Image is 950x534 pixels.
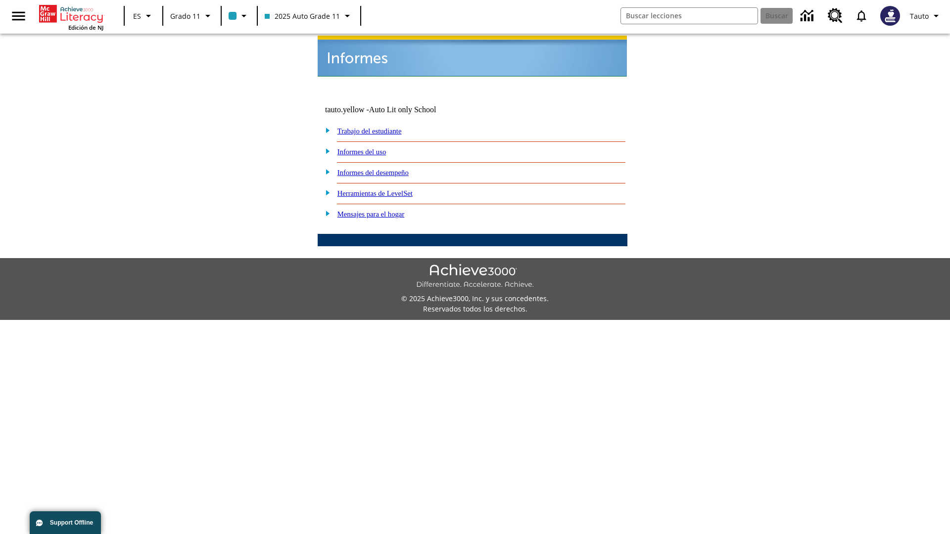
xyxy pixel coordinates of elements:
img: Achieve3000 Differentiate Accelerate Achieve [416,264,534,289]
a: Herramientas de LevelSet [337,189,413,197]
span: 2025 Auto Grade 11 [265,11,340,21]
img: plus.gif [320,209,331,218]
button: Perfil/Configuración [906,7,946,25]
button: Escoja un nuevo avatar [874,3,906,29]
div: Portada [39,3,103,31]
a: Centro de recursos, Se abrirá en una pestaña nueva. [822,2,849,29]
span: Grado 11 [170,11,200,21]
span: Edición de NJ [68,24,103,31]
img: plus.gif [320,167,331,176]
a: Informes del desempeño [337,169,409,177]
img: header [318,36,627,77]
img: plus.gif [320,126,331,134]
a: Notificaciones [849,3,874,29]
button: Clase: 2025 Auto Grade 11, Selecciona una clase [261,7,357,25]
td: tauto.yellow - [325,105,507,114]
nobr: Auto Lit only School [369,105,436,114]
span: Support Offline [50,519,93,526]
button: Grado: Grado 11, Elige un grado [166,7,218,25]
span: ES [133,11,141,21]
a: Mensajes para el hogar [337,210,405,218]
button: Support Offline [30,511,101,534]
a: Centro de información [795,2,822,30]
img: plus.gif [320,188,331,197]
button: Lenguaje: ES, Selecciona un idioma [128,7,159,25]
button: El color de la clase es azul claro. Cambiar el color de la clase. [225,7,254,25]
img: Avatar [880,6,900,26]
img: plus.gif [320,146,331,155]
a: Informes del uso [337,148,386,156]
input: Buscar campo [621,8,758,24]
button: Abrir el menú lateral [4,1,33,31]
span: Tauto [910,11,929,21]
a: Trabajo del estudiante [337,127,402,135]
